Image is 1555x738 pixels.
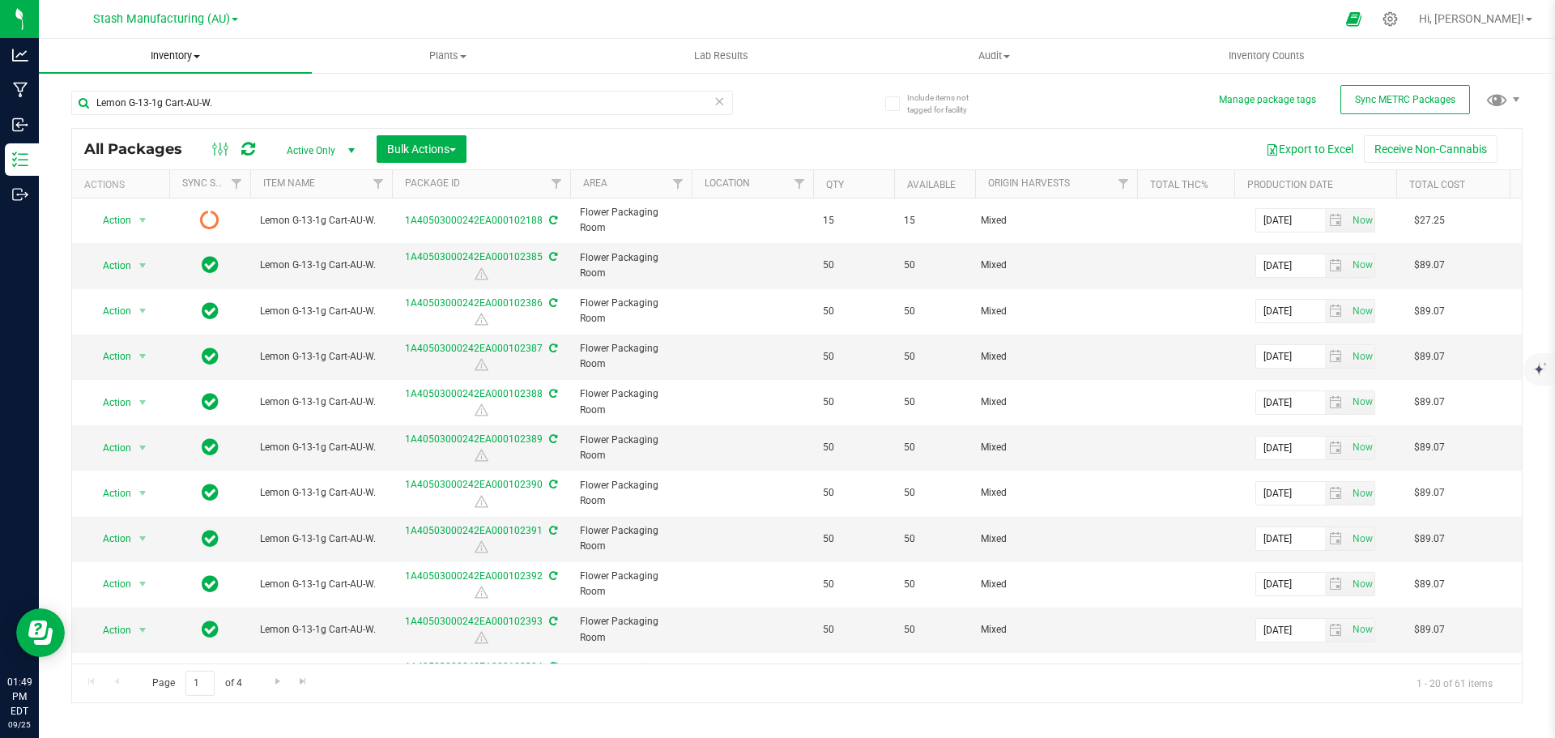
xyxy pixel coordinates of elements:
span: Sync from Compliance System [547,388,557,399]
div: Contains Remediated Product [390,311,573,327]
span: select [133,300,153,322]
a: 1A40503000242EA000102391 [405,525,543,536]
span: select [1325,391,1348,414]
span: select [133,527,153,550]
span: Hi, [PERSON_NAME]! [1419,12,1524,25]
span: Page of 4 [138,671,255,696]
span: select [1348,209,1374,232]
span: Inventory Counts [1207,49,1327,63]
span: Lemon G-13-1g Cart-AU-W. [260,395,382,410]
span: $89.07 [1406,436,1453,459]
span: Set Current date [1348,618,1376,642]
a: Qty [826,179,844,190]
span: select [133,391,153,414]
div: Value 1: Mixed [981,440,1132,455]
span: 50 [904,304,965,319]
a: Go to the last page [292,671,315,693]
span: Set Current date [1348,482,1376,506]
span: select [1325,619,1348,642]
span: Flower Packaging Room [580,523,682,554]
span: In Sync [202,300,219,322]
a: Filter [786,170,813,198]
span: select [1325,345,1348,368]
span: Stash Manufacturing (AU) [93,12,230,26]
span: 50 [904,440,965,455]
div: Contains Remediated Product [390,584,573,600]
span: Lemon G-13-1g Cart-AU-W. [260,304,382,319]
span: 50 [904,622,965,638]
span: $27.25 [1406,209,1453,232]
span: select [133,573,153,595]
span: select [1325,209,1348,232]
a: 1A40503000242EA000102387 [405,343,543,354]
a: Area [583,177,607,189]
div: Contains Remediated Product [390,629,573,646]
span: $89.07 [1406,254,1453,277]
a: 1A40503000242EA000102389 [405,433,543,445]
span: Audit [858,49,1130,63]
span: Sync from Compliance System [547,525,557,536]
span: $89.07 [1406,527,1453,551]
a: Available [907,179,956,190]
span: Set Current date [1348,209,1376,232]
span: Action [88,482,132,505]
span: Include items not tagged for facility [907,92,988,116]
div: Contains Remediated Product [390,356,573,373]
span: Pending Sync [200,209,219,232]
span: In Sync [202,481,219,504]
span: Open Ecommerce Menu [1336,3,1372,35]
span: In Sync [202,436,219,459]
a: 1A40503000242EA000102393 [405,616,543,627]
span: Set Current date [1348,254,1376,277]
span: Flower Packaging Room [580,569,682,599]
p: 01:49 PM EDT [7,675,32,719]
span: In Sync [202,527,219,550]
span: select [1325,300,1348,322]
span: Flower Packaging Room [580,341,682,372]
a: Total Cost [1409,179,1465,190]
span: In Sync [202,390,219,413]
span: select [133,209,153,232]
span: $89.07 [1406,573,1453,596]
span: Flower Packaging Room [580,250,682,281]
span: Flower Packaging Room [580,660,682,691]
a: Total THC% [1150,179,1208,190]
span: Sync from Compliance System [547,215,557,226]
a: Filter [365,170,392,198]
div: Value 1: Mixed [981,531,1132,547]
a: Lab Results [585,39,858,73]
span: select [1325,573,1348,595]
span: Action [88,345,132,368]
span: Flower Packaging Room [580,205,682,236]
a: Filter [1110,170,1137,198]
span: Plants [313,49,584,63]
span: In Sync [202,254,219,276]
a: Production Date [1247,179,1333,190]
a: Audit [858,39,1131,73]
span: Action [88,300,132,322]
span: Set Current date [1348,573,1376,596]
input: 1 [185,671,215,696]
span: 1 - 20 of 61 items [1404,671,1506,695]
inline-svg: Inbound [12,117,28,133]
span: select [1348,527,1374,550]
span: Lemon G-13-1g Cart-AU-W. [260,622,382,638]
span: Flower Packaging Room [580,296,682,326]
span: Lab Results [672,49,770,63]
a: 1A40503000242EA000102390 [405,479,543,490]
div: Manage settings [1380,11,1400,27]
span: Sync from Compliance System [547,433,557,445]
a: 1A40503000242EA000102392 [405,570,543,582]
a: Filter [543,170,570,198]
span: 15 [823,213,884,228]
button: Sync METRC Packages [1340,85,1470,114]
a: 1A40503000242EA000102188 [405,215,543,226]
span: Action [88,254,132,277]
span: Lemon G-13-1g Cart-AU-W. [260,531,382,547]
span: 50 [823,577,884,592]
span: Set Current date [1348,390,1376,414]
span: select [133,345,153,368]
span: 50 [904,258,965,273]
a: 1A40503000242EA000102388 [405,388,543,399]
a: Go to the next page [266,671,289,693]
